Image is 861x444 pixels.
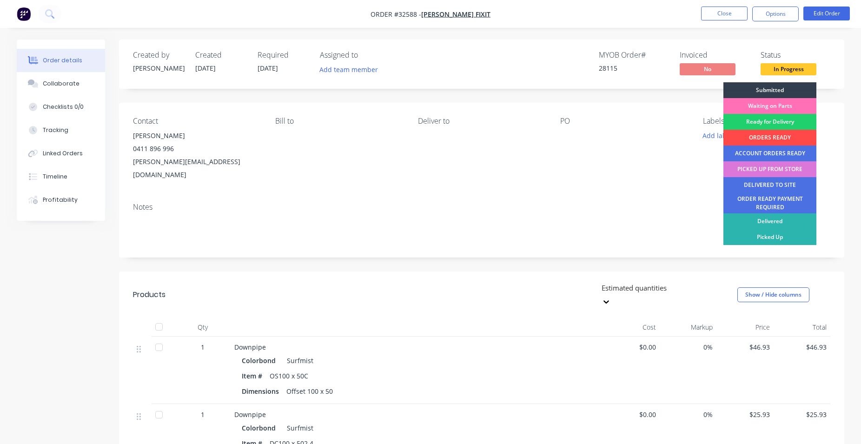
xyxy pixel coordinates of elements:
[320,63,383,76] button: Add team member
[17,95,105,119] button: Checklists 0/0
[43,126,68,134] div: Tracking
[599,63,669,73] div: 28115
[723,130,816,146] div: ORDERS READY
[663,410,713,419] span: 0%
[723,82,816,98] div: Submitted
[17,119,105,142] button: Tracking
[17,165,105,188] button: Timeline
[258,64,278,73] span: [DATE]
[720,342,770,352] span: $46.93
[242,369,266,383] div: Item #
[133,289,166,300] div: Products
[175,318,231,337] div: Qty
[606,410,656,419] span: $0.00
[283,384,337,398] div: Offset 100 x 50
[716,318,774,337] div: Price
[43,149,83,158] div: Linked Orders
[803,7,850,20] button: Edit Order
[761,63,816,75] span: In Progress
[761,63,816,77] button: In Progress
[43,80,79,88] div: Collaborate
[234,410,266,419] span: Downpipe
[421,10,490,19] a: [PERSON_NAME] FIXIT
[17,72,105,95] button: Collaborate
[275,117,403,126] div: Bill to
[560,117,688,126] div: PO
[133,155,260,181] div: [PERSON_NAME][EMAIL_ADDRESS][DOMAIN_NAME]
[703,117,830,126] div: Labels
[723,213,816,229] div: Delivered
[258,51,309,60] div: Required
[315,63,383,76] button: Add team member
[283,421,313,435] div: Surfmist
[723,146,816,161] div: ACCOUNT ORDERS READY
[133,51,184,60] div: Created by
[723,114,816,130] div: Ready for Delivery
[133,142,260,155] div: 0411 896 996
[133,63,184,73] div: [PERSON_NAME]
[723,177,816,193] div: DELIVERED TO SITE
[723,98,816,114] div: Waiting on Parts
[418,117,545,126] div: Deliver to
[234,343,266,351] span: Downpipe
[266,369,312,383] div: OS100 x 50C
[680,63,735,75] span: No
[663,342,713,352] span: 0%
[43,56,82,65] div: Order details
[606,342,656,352] span: $0.00
[17,188,105,212] button: Profitability
[777,410,827,419] span: $25.93
[701,7,748,20] button: Close
[680,51,749,60] div: Invoiced
[777,342,827,352] span: $46.93
[697,129,740,142] button: Add labels
[242,354,279,367] div: Colorbond
[761,51,830,60] div: Status
[723,161,816,177] div: PICKED UP FROM STORE
[660,318,717,337] div: Markup
[371,10,421,19] span: Order #32588 -
[133,203,830,212] div: Notes
[723,193,816,213] div: ORDER READY PAYMENT REQUIRED
[133,129,260,181] div: [PERSON_NAME]0411 896 996[PERSON_NAME][EMAIL_ADDRESS][DOMAIN_NAME]
[752,7,799,21] button: Options
[720,410,770,419] span: $25.93
[17,49,105,72] button: Order details
[774,318,831,337] div: Total
[599,51,669,60] div: MYOB Order #
[201,410,205,419] span: 1
[133,117,260,126] div: Contact
[43,196,78,204] div: Profitability
[133,129,260,142] div: [PERSON_NAME]
[43,103,84,111] div: Checklists 0/0
[320,51,413,60] div: Assigned to
[195,64,216,73] span: [DATE]
[723,229,816,245] div: Picked Up
[43,172,67,181] div: Timeline
[603,318,660,337] div: Cost
[242,421,279,435] div: Colorbond
[195,51,246,60] div: Created
[17,142,105,165] button: Linked Orders
[283,354,313,367] div: Surfmist
[242,384,283,398] div: Dimensions
[17,7,31,21] img: Factory
[201,342,205,352] span: 1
